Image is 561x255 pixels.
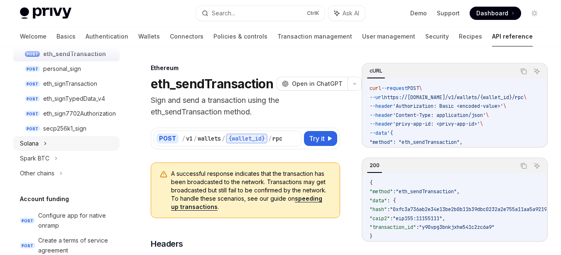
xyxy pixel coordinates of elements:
a: Connectors [170,27,203,46]
button: Copy the contents from the code block [518,66,529,77]
a: Support [437,9,460,17]
a: POSTsecp256k1_sign [13,121,120,136]
button: Ask AI [532,160,542,171]
div: secp256k1_sign [43,124,86,134]
div: Configure app for native onramp [38,211,115,231]
div: v1 [186,134,193,143]
span: Ask AI [343,9,359,17]
a: Dashboard [470,7,521,20]
span: : [387,206,390,213]
span: Headers [151,238,183,250]
span: POST [25,111,40,117]
span: POST [20,243,35,249]
button: Copy the contents from the code block [518,160,529,171]
span: curl [370,85,381,92]
div: Spark BTC [20,153,49,163]
span: POST [25,126,40,132]
button: Search...CtrlK [196,6,325,21]
a: Demo [410,9,427,17]
button: Open in ChatGPT [277,77,348,91]
h5: Account funding [20,194,69,204]
a: Policies & controls [213,27,267,46]
button: Ask AI [328,6,365,21]
span: : [390,215,393,222]
span: A successful response indicates that the transaction has been broadcasted to the network. Transac... [171,170,331,211]
a: POSTeth_signTypedData_v4 [13,91,120,106]
span: POST [25,66,40,72]
span: "y90vpg3bnkjxhw541c2zc6a9" [419,224,495,231]
div: rpc [272,134,282,143]
span: "method" [370,188,393,195]
a: Recipes [459,27,482,46]
span: Dashboard [476,9,508,17]
span: POST [25,81,40,87]
a: Welcome [20,27,47,46]
div: wallets [198,134,221,143]
a: POSTpersonal_sign [13,61,120,76]
a: Basics [56,27,76,46]
a: Authentication [86,27,128,46]
button: Try it [304,131,337,146]
div: eth_sign7702Authorization [43,109,116,119]
a: Transaction management [277,27,352,46]
span: --header [370,121,393,127]
span: POST [20,218,35,224]
span: , [442,215,445,222]
span: : { [387,197,396,204]
a: Wallets [138,27,160,46]
div: / [194,134,197,143]
span: "data" [370,197,387,204]
div: personal_sign [43,64,81,74]
a: Security [425,27,449,46]
span: "method": "eth_sendTransaction", [370,139,463,146]
span: --request [381,85,407,92]
div: cURL [367,66,385,76]
span: 'privy-app-id: <privy-app-id>' [393,121,480,127]
span: \ [503,103,506,109]
span: \ [524,94,527,101]
span: 'Authorization: Basic <encoded-value>' [393,103,503,109]
span: POST [25,96,40,102]
div: Ethereum [151,64,340,72]
svg: Warning [159,170,168,179]
span: : [393,188,396,195]
span: "transaction_id" [370,224,416,231]
div: {wallet_id} [226,134,267,143]
span: --header [370,112,393,119]
button: Toggle dark mode [528,7,541,20]
div: eth_signTypedData_v4 [43,94,105,104]
p: Sign and send a transaction using the eth_sendTransaction method. [151,95,340,118]
span: \ [419,85,422,92]
div: Solana [20,138,39,148]
div: / [222,134,225,143]
span: \ [486,112,489,119]
span: --url [370,94,384,101]
span: : [416,224,419,231]
div: / [182,134,185,143]
span: } [370,233,372,240]
span: Try it [309,134,325,143]
span: https://[DOMAIN_NAME]/v1/wallets/{wallet_id}/rpc [384,94,524,101]
div: eth_signTransaction [43,79,97,89]
div: POST [157,134,179,143]
span: Open in ChatGPT [292,80,343,88]
a: POSTeth_sign7702Authorization [13,106,120,121]
span: , [457,188,460,195]
span: \ [480,121,483,127]
div: 200 [367,160,382,170]
img: light logo [20,7,71,19]
div: Search... [212,8,235,18]
span: Ctrl K [307,10,319,17]
span: --data [370,130,387,136]
span: "hash" [370,206,387,213]
h1: eth_sendTransaction [151,76,273,91]
span: { [370,180,372,186]
a: POSTeth_signTransaction [13,76,120,91]
a: API reference [492,27,533,46]
button: Ask AI [532,66,542,77]
span: 'Content-Type: application/json' [393,112,486,119]
span: "caip2" [370,215,390,222]
a: POSTConfigure app for native onramp [13,208,120,233]
div: / [268,134,272,143]
span: '{ [387,130,393,136]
